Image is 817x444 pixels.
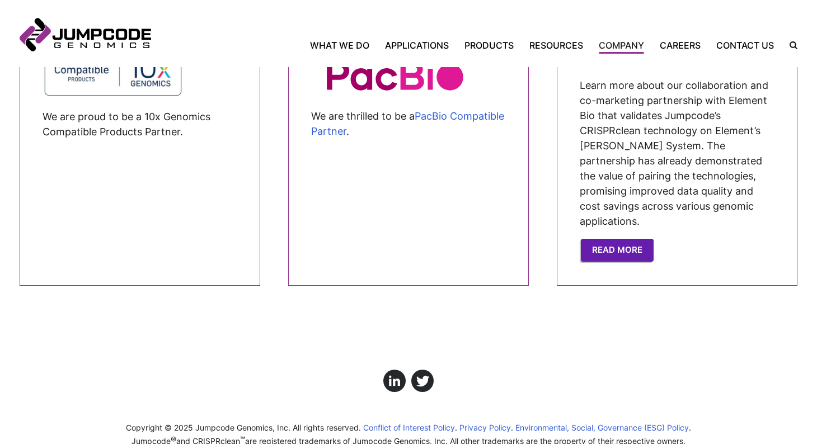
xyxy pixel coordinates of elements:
a: Click here to view us on LinkedIn [383,370,406,392]
a: Applications [377,39,457,52]
a: Resources [522,39,591,52]
a: Environmental, Social, Governance (ESG) Policy [515,423,691,432]
sup: ™ [240,436,245,444]
a: Contact Us [708,39,782,52]
sup: ® [171,436,176,444]
a: Privacy Policy [459,423,513,432]
figcaption: We are thrilled to be a . [311,108,506,139]
span: Copyright © 2025 Jumpcode Genomics, Inc. All rights reserved. [126,423,361,432]
a: Products [457,39,522,52]
a: Company [591,39,652,52]
label: Search the site. [782,41,797,49]
a: Click here to view us on Twitter [411,370,434,392]
a: What We Do [310,39,377,52]
p: We are proud to be a 10x Genomics Compatible Products Partner. [43,109,237,139]
a: Conflict of Interest Policy [363,423,457,432]
a: Careers [652,39,708,52]
a: Read more [581,239,654,262]
p: Learn more about our collaboration and co-marketing partnership with Element Bio that validates J... [580,78,774,229]
nav: Primary Navigation [151,39,782,52]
